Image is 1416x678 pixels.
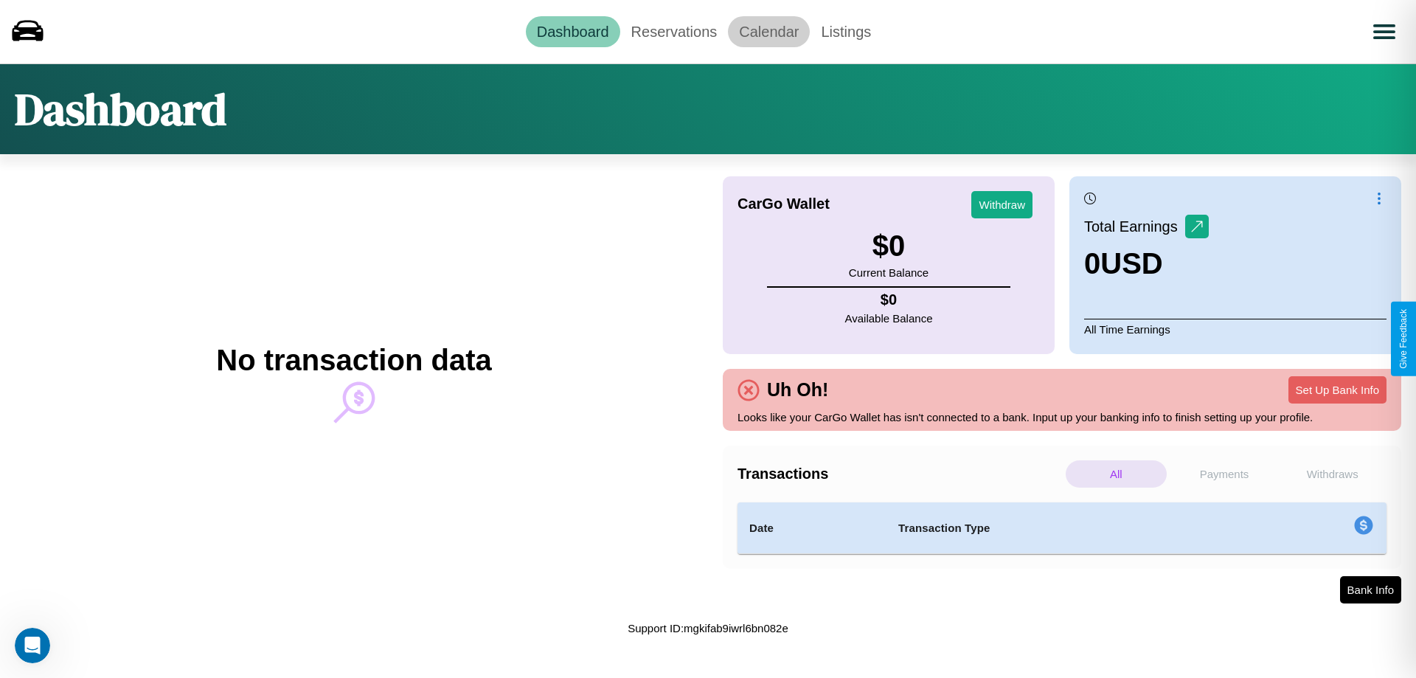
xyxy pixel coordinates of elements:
p: All [1066,460,1167,488]
h2: No transaction data [216,344,491,377]
p: Current Balance [849,263,929,283]
button: Open menu [1364,11,1405,52]
p: Total Earnings [1084,213,1185,240]
p: Looks like your CarGo Wallet has isn't connected to a bank. Input up your banking info to finish ... [737,407,1386,427]
h4: Transactions [737,466,1062,482]
h4: Transaction Type [898,519,1233,537]
h4: Uh Oh! [760,379,836,401]
h1: Dashboard [15,79,226,139]
h3: $ 0 [849,229,929,263]
a: Reservations [620,16,729,47]
button: Set Up Bank Info [1288,376,1386,404]
button: Bank Info [1340,576,1401,603]
h3: 0 USD [1084,247,1209,280]
p: Support ID: mgkifab9iwrl6bn082e [628,618,788,638]
p: Withdraws [1282,460,1383,488]
h4: $ 0 [845,291,933,308]
h4: CarGo Wallet [737,196,830,212]
a: Dashboard [526,16,620,47]
iframe: Intercom live chat [15,628,50,663]
table: simple table [737,502,1386,554]
p: Available Balance [845,308,933,328]
div: Give Feedback [1398,309,1409,369]
a: Listings [810,16,882,47]
button: Withdraw [971,191,1032,218]
h4: Date [749,519,875,537]
p: Payments [1174,460,1275,488]
p: All Time Earnings [1084,319,1386,339]
a: Calendar [728,16,810,47]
